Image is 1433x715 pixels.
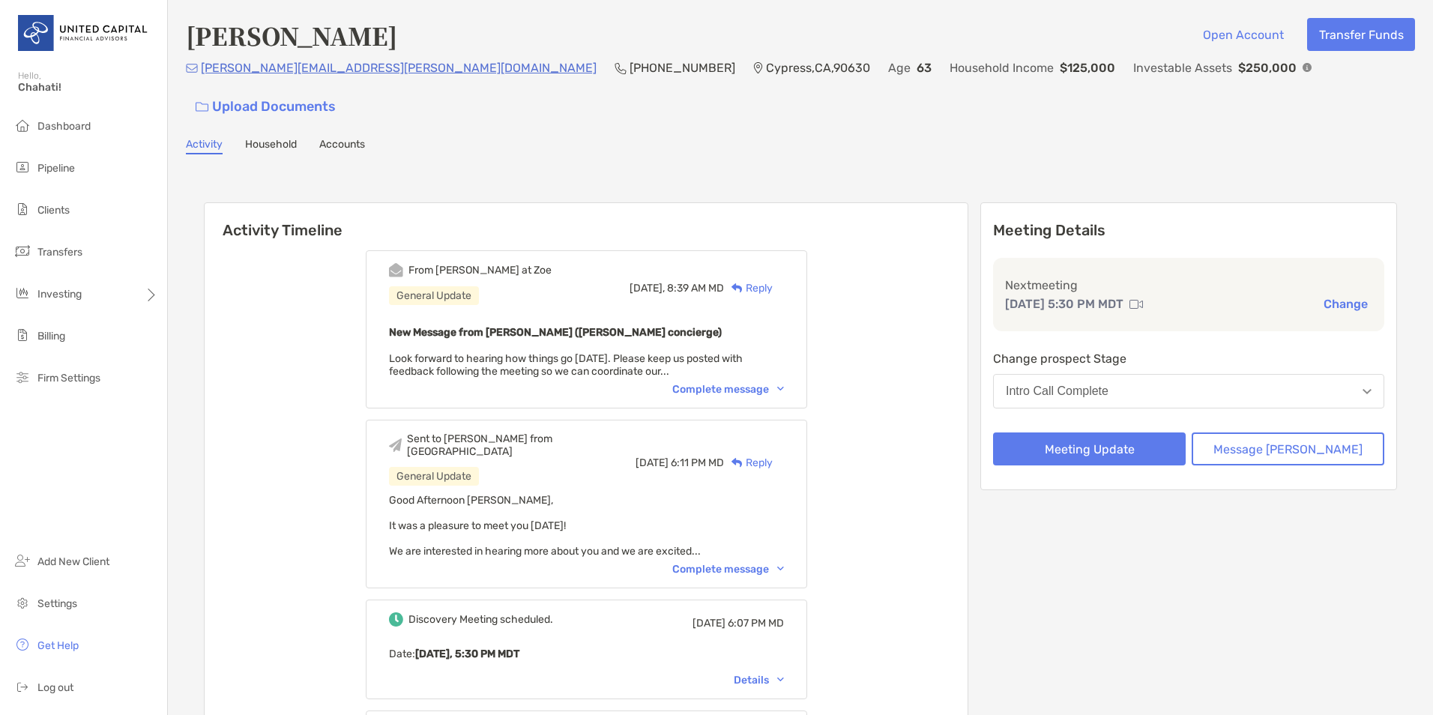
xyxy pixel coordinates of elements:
img: dashboard icon [13,116,31,134]
img: investing icon [13,284,31,302]
img: logout icon [13,678,31,696]
span: [DATE], [630,282,665,295]
img: Chevron icon [777,387,784,391]
div: Discovery Meeting scheduled. [408,613,553,626]
img: transfers icon [13,242,31,260]
div: Complete message [672,383,784,396]
span: 6:07 PM MD [728,617,784,630]
img: Event icon [389,438,402,451]
span: Investing [37,288,82,301]
button: Open Account [1191,18,1295,51]
span: Clients [37,204,70,217]
p: [DATE] 5:30 PM MDT [1005,295,1123,313]
p: Change prospect Stage [993,349,1384,368]
img: pipeline icon [13,158,31,176]
div: From [PERSON_NAME] at Zoe [408,264,552,277]
img: Event icon [389,263,403,277]
span: Firm Settings [37,372,100,384]
img: Reply icon [731,458,743,468]
button: Change [1319,296,1372,312]
div: Reply [724,455,773,471]
img: firm-settings icon [13,368,31,386]
p: Household Income [950,58,1054,77]
img: Chevron icon [777,567,784,571]
img: Event icon [389,612,403,627]
div: Complete message [672,563,784,576]
div: Reply [724,280,773,296]
a: Upload Documents [186,91,346,123]
span: 6:11 PM MD [671,456,724,469]
img: button icon [196,102,208,112]
img: Info Icon [1303,63,1312,72]
span: Chahati! [18,81,158,94]
span: Log out [37,681,73,694]
span: Add New Client [37,555,109,568]
span: Good Afternoon [PERSON_NAME], It was a pleasure to meet you [DATE]! We are interested in hearing ... [389,494,701,558]
button: Message [PERSON_NAME] [1192,432,1384,465]
img: Reply icon [731,283,743,293]
p: [PERSON_NAME][EMAIL_ADDRESS][PERSON_NAME][DOMAIN_NAME] [201,58,597,77]
img: Email Icon [186,64,198,73]
div: Intro Call Complete [1006,384,1108,398]
span: [DATE] [693,617,725,630]
img: clients icon [13,200,31,218]
h4: [PERSON_NAME] [186,18,397,52]
a: Accounts [319,138,365,154]
b: [DATE], 5:30 PM MDT [415,648,519,660]
p: Cypress , CA , 90630 [766,58,870,77]
span: Get Help [37,639,79,652]
img: Chevron icon [777,678,784,682]
span: Look forward to hearing how things go [DATE]. Please keep us posted with feedback following the m... [389,352,743,378]
span: Dashboard [37,120,91,133]
div: General Update [389,286,479,305]
p: [PHONE_NUMBER] [630,58,735,77]
span: Transfers [37,246,82,259]
h6: Activity Timeline [205,203,968,239]
button: Intro Call Complete [993,374,1384,408]
button: Meeting Update [993,432,1186,465]
a: Household [245,138,297,154]
p: $250,000 [1238,58,1297,77]
span: Billing [37,330,65,343]
p: Meeting Details [993,221,1384,240]
div: Sent to [PERSON_NAME] from [GEOGRAPHIC_DATA] [407,432,636,458]
b: New Message from [PERSON_NAME] ([PERSON_NAME] concierge) [389,326,722,339]
p: 63 [917,58,932,77]
img: Phone Icon [615,62,627,74]
button: Transfer Funds [1307,18,1415,51]
img: get-help icon [13,636,31,654]
div: General Update [389,467,479,486]
img: add_new_client icon [13,552,31,570]
span: Settings [37,597,77,610]
img: United Capital Logo [18,6,149,60]
p: Next meeting [1005,276,1372,295]
p: Investable Assets [1133,58,1232,77]
span: Pipeline [37,162,75,175]
span: [DATE] [636,456,669,469]
div: Details [734,674,784,687]
img: Location Icon [753,62,763,74]
a: Activity [186,138,223,154]
p: Date : [389,645,784,663]
p: $125,000 [1060,58,1115,77]
img: settings icon [13,594,31,612]
img: billing icon [13,326,31,344]
p: Age [888,58,911,77]
span: 8:39 AM MD [667,282,724,295]
img: Open dropdown arrow [1363,389,1372,394]
img: communication type [1129,298,1143,310]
